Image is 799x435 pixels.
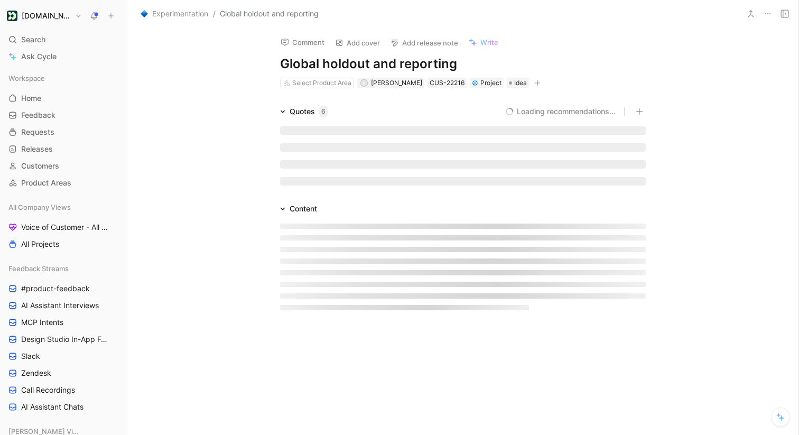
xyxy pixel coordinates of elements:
[472,78,501,88] div: Project
[21,127,54,137] span: Requests
[4,90,123,106] a: Home
[8,263,69,274] span: Feedback Streams
[21,334,110,345] span: Design Studio In-App Feedback
[8,202,71,212] span: All Company Views
[21,50,57,63] span: Ask Cycle
[21,110,55,121] span: Feedback
[213,7,216,20] span: /
[4,49,123,64] a: Ask Cycle
[4,141,123,157] a: Releases
[4,70,123,86] div: Workspace
[4,107,123,123] a: Feedback
[4,281,123,297] a: #product-feedback
[4,8,85,23] button: Customer.io[DOMAIN_NAME]
[4,348,123,364] a: Slack
[4,261,123,276] div: Feedback Streams
[4,199,123,252] div: All Company ViewsVoice of Customer - All AreasAll Projects
[319,106,328,117] div: 6
[290,202,317,215] div: Content
[507,78,529,88] div: Idea
[330,35,385,50] button: Add cover
[276,35,329,50] button: Comment
[21,93,41,104] span: Home
[21,351,40,362] span: Slack
[4,124,123,140] a: Requests
[361,80,367,86] div: L
[141,10,148,17] img: 🔷
[472,80,478,86] img: 💠
[4,32,123,48] div: Search
[505,105,616,118] button: Loading recommendations...
[220,7,319,20] span: Global holdout and reporting
[21,33,45,46] span: Search
[138,7,211,20] button: 🔷Experimentation
[21,161,59,171] span: Customers
[4,382,123,398] a: Call Recordings
[21,368,51,378] span: Zendesk
[276,202,321,215] div: Content
[280,55,646,72] h1: Global holdout and reporting
[22,11,71,21] h1: [DOMAIN_NAME]
[4,175,123,191] a: Product Areas
[386,35,463,50] button: Add release note
[4,331,123,347] a: Design Studio In-App Feedback
[21,283,90,294] span: #product-feedback
[4,298,123,313] a: AI Assistant Interviews
[4,314,123,330] a: MCP Intents
[4,199,123,215] div: All Company Views
[21,222,109,233] span: Voice of Customer - All Areas
[480,38,498,47] span: Write
[4,399,123,415] a: AI Assistant Chats
[292,78,351,88] div: Select Product Area
[21,178,71,188] span: Product Areas
[514,78,527,88] span: Idea
[4,365,123,381] a: Zendesk
[4,261,123,415] div: Feedback Streams#product-feedbackAI Assistant InterviewsMCP IntentsDesign Studio In-App FeedbackS...
[21,239,59,249] span: All Projects
[7,11,17,21] img: Customer.io
[371,79,422,87] span: [PERSON_NAME]
[21,144,53,154] span: Releases
[276,105,332,118] div: Quotes6
[470,78,504,88] div: 💠Project
[21,385,75,395] span: Call Recordings
[290,105,328,118] div: Quotes
[464,35,503,50] button: Write
[21,300,99,311] span: AI Assistant Interviews
[4,219,123,235] a: Voice of Customer - All Areas
[152,7,208,20] span: Experimentation
[4,236,123,252] a: All Projects
[430,78,464,88] div: CUS-22216
[21,402,83,412] span: AI Assistant Chats
[4,158,123,174] a: Customers
[8,73,45,84] span: Workspace
[21,317,63,328] span: MCP Intents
